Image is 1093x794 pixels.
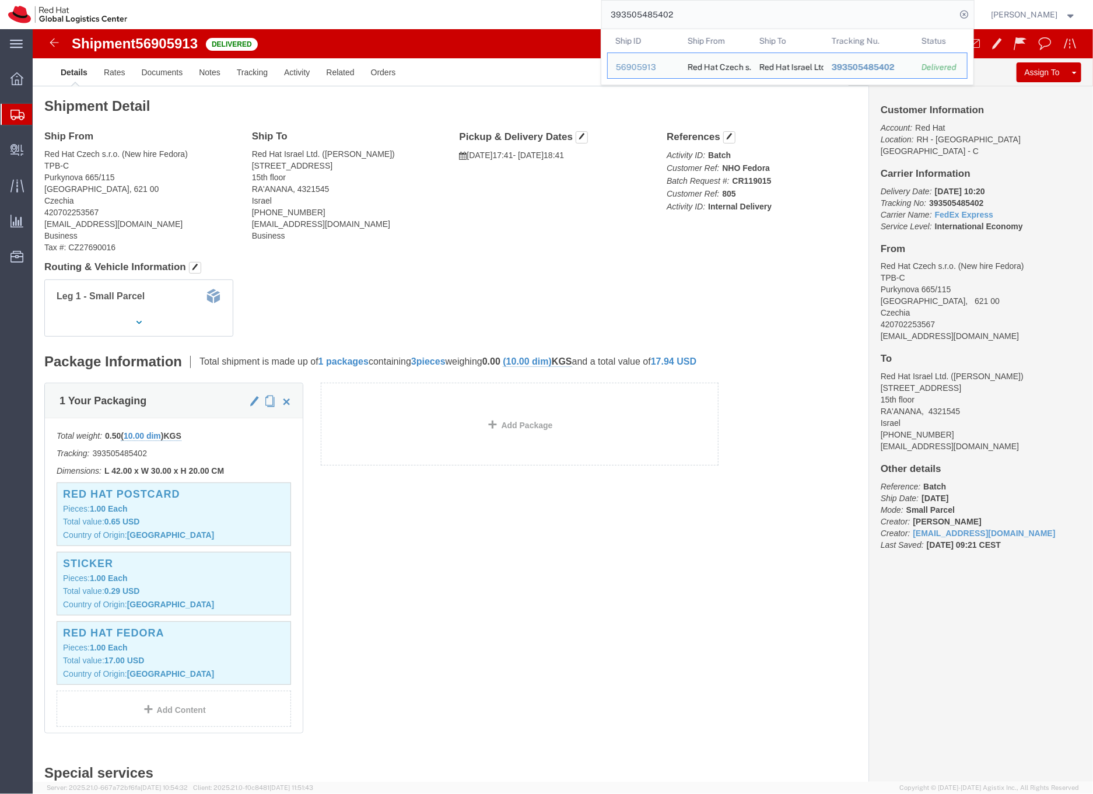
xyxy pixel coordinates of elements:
button: [PERSON_NAME] [991,8,1077,22]
span: 393505485402 [831,62,894,72]
span: Client: 2025.21.0-f0c8481 [193,784,313,791]
span: Copyright © [DATE]-[DATE] Agistix Inc., All Rights Reserved [899,783,1079,793]
th: Ship ID [607,29,679,53]
table: Search Results [607,29,973,85]
div: Red Hat Czech s.r.o. [687,53,743,78]
div: 393505485402 [831,61,905,74]
div: Delivered [922,61,959,74]
div: 56905913 [616,61,671,74]
span: [DATE] 11:51:43 [269,784,313,791]
span: [DATE] 10:54:32 [141,784,188,791]
th: Tracking Nu. [823,29,913,53]
img: logo [8,6,127,23]
th: Status [913,29,968,53]
th: Ship From [679,29,751,53]
th: Ship To [751,29,824,53]
span: Server: 2025.21.0-667a72bf6fa [47,784,188,791]
span: Sona Mala [992,8,1058,21]
iframe: FS Legacy Container [33,29,1093,782]
input: Search for shipment number, reference number [602,1,957,29]
div: Red Hat Israel Ltd. [759,53,815,78]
